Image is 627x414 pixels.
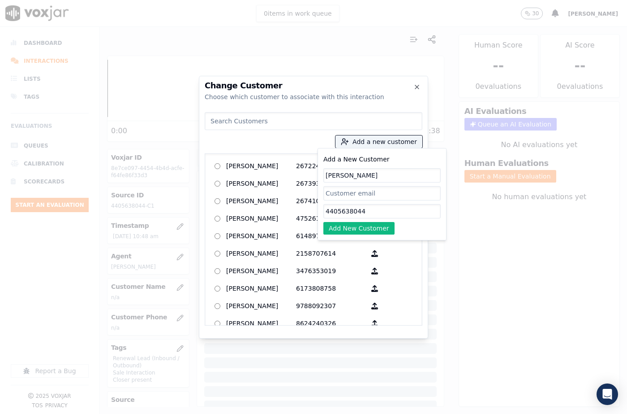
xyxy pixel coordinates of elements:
[226,247,296,261] p: [PERSON_NAME]
[226,177,296,191] p: [PERSON_NAME]
[226,194,296,208] p: [PERSON_NAME]
[215,233,220,239] input: [PERSON_NAME] 6148972013
[323,186,441,200] input: Customer email
[226,159,296,173] p: [PERSON_NAME]
[335,135,422,148] button: Add a new customer
[215,181,220,187] input: [PERSON_NAME] 2673930377
[366,299,383,313] button: [PERSON_NAME] 9788092307
[296,317,366,331] p: 8624240326
[205,92,422,101] div: Choose which customer to associate with this interaction
[323,156,390,163] label: Add a New Customer
[296,282,366,296] p: 6173808758
[296,229,366,243] p: 6148972013
[226,264,296,278] p: [PERSON_NAME]
[226,317,296,331] p: [PERSON_NAME]
[296,299,366,313] p: 9788092307
[366,317,383,331] button: [PERSON_NAME] 8624240326
[205,112,422,130] input: Search Customers
[597,383,618,405] div: Open Intercom Messenger
[366,282,383,296] button: [PERSON_NAME] 6173808758
[215,268,220,274] input: [PERSON_NAME] 3476353019
[296,159,366,173] p: 2672240075
[323,222,395,235] button: Add New Customer
[296,194,366,208] p: 2674106790
[296,212,366,226] p: 4752610421
[296,177,366,191] p: 2673930377
[366,264,383,278] button: [PERSON_NAME] 3476353019
[215,216,220,222] input: [PERSON_NAME] 4752610421
[323,204,441,218] input: Customer phone
[215,163,220,169] input: [PERSON_NAME] 2672240075
[296,247,366,261] p: 2158707614
[215,321,220,327] input: [PERSON_NAME] 8624240326
[205,82,422,90] h2: Change Customer
[296,264,366,278] p: 3476353019
[226,229,296,243] p: [PERSON_NAME]
[323,168,441,183] input: Customer name
[226,299,296,313] p: [PERSON_NAME]
[226,282,296,296] p: [PERSON_NAME]
[215,198,220,204] input: [PERSON_NAME] 2674106790
[215,286,220,292] input: [PERSON_NAME] 6173808758
[366,247,383,261] button: [PERSON_NAME] 2158707614
[226,212,296,226] p: [PERSON_NAME]
[215,303,220,309] input: [PERSON_NAME] 9788092307
[215,251,220,257] input: [PERSON_NAME] 2158707614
